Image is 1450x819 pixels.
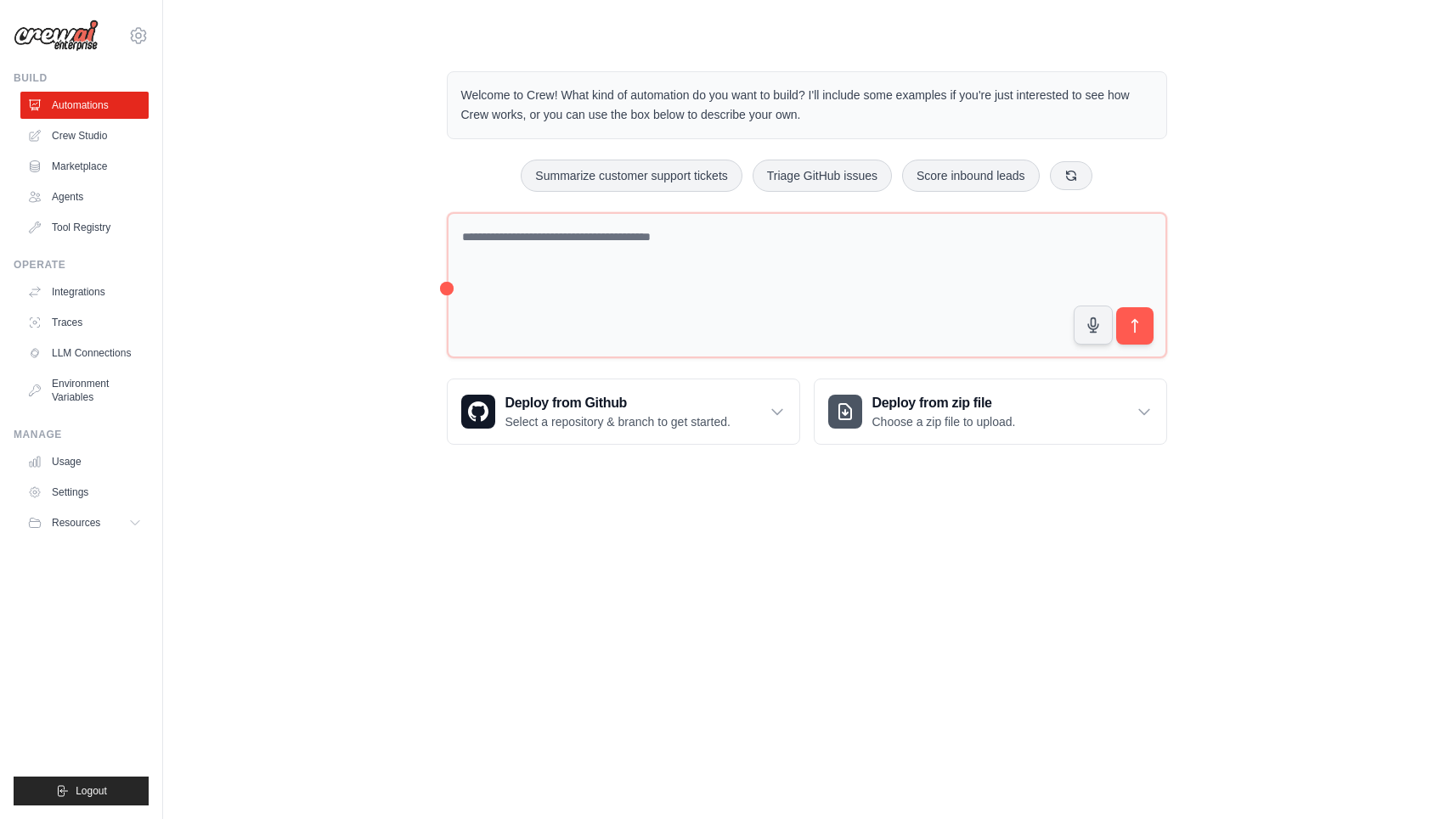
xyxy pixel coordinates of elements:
[20,278,149,306] a: Integrations
[76,784,107,798] span: Logout
[20,509,149,536] button: Resources
[872,393,1016,413] h3: Deploy from zip file
[505,393,731,413] h3: Deploy from Github
[20,448,149,475] a: Usage
[521,160,742,192] button: Summarize customer support tickets
[20,339,149,367] a: LLM Connections
[461,86,1153,125] p: Welcome to Crew! What kind of automation do you want to build? I'll include some examples if you'...
[20,214,149,241] a: Tool Registry
[902,160,1040,192] button: Score inbound leads
[20,153,149,180] a: Marketplace
[20,309,149,336] a: Traces
[20,370,149,411] a: Environment Variables
[14,258,149,272] div: Operate
[14,777,149,805] button: Logout
[872,413,1016,430] p: Choose a zip file to upload.
[14,428,149,441] div: Manage
[14,71,149,85] div: Build
[14,20,99,52] img: Logo
[20,122,149,149] a: Crew Studio
[20,92,149,119] a: Automations
[20,183,149,210] a: Agents
[20,479,149,506] a: Settings
[753,160,892,192] button: Triage GitHub issues
[52,516,100,530] span: Resources
[505,413,731,430] p: Select a repository & branch to get started.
